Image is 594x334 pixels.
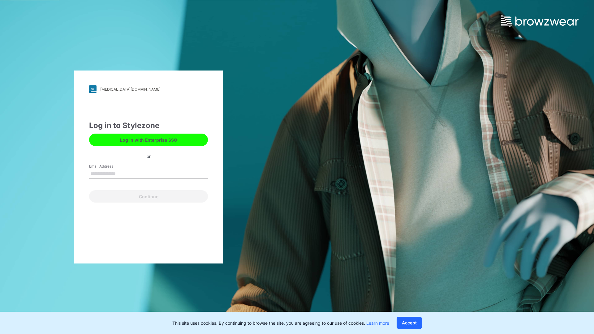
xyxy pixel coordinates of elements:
[89,134,208,146] button: Log in with Enterprise SSO
[501,15,579,27] img: browzwear-logo.e42bd6dac1945053ebaf764b6aa21510.svg
[89,164,132,169] label: Email Address
[89,85,97,93] img: stylezone-logo.562084cfcfab977791bfbf7441f1a819.svg
[89,85,208,93] a: [MEDICAL_DATA][DOMAIN_NAME]
[366,320,389,326] a: Learn more
[100,87,161,92] div: [MEDICAL_DATA][DOMAIN_NAME]
[142,153,156,159] div: or
[89,120,208,131] div: Log in to Stylezone
[172,320,389,326] p: This site uses cookies. By continuing to browse the site, you are agreeing to our use of cookies.
[397,317,422,329] button: Accept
